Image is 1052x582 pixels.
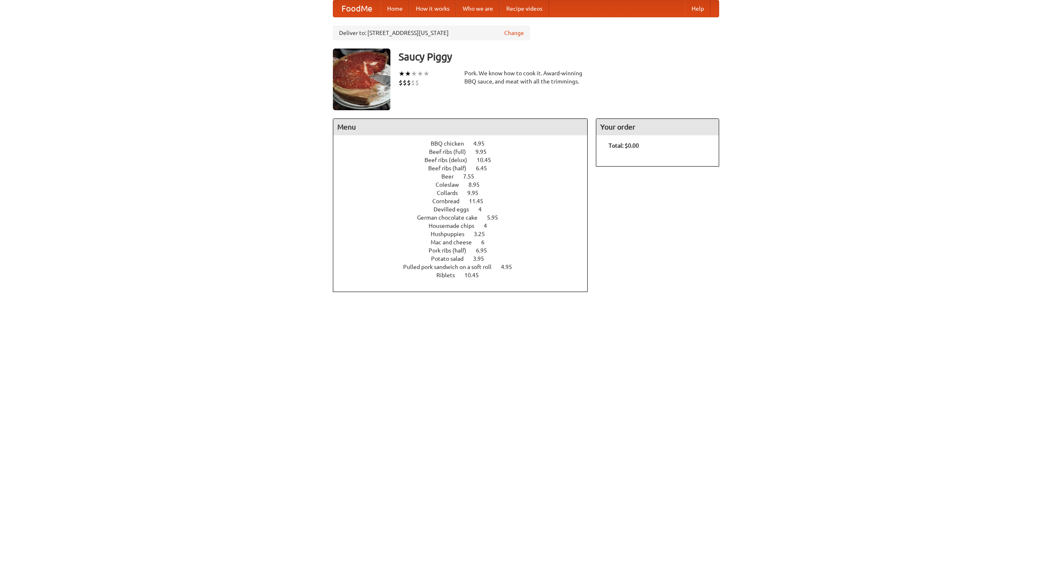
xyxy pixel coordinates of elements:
li: $ [415,78,419,87]
a: Beef ribs (half) 6.45 [428,165,502,172]
span: 5.95 [487,214,506,221]
li: ★ [423,69,429,78]
span: BBQ chicken [431,140,472,147]
span: 6.95 [476,247,495,254]
span: Beef ribs (half) [428,165,475,172]
span: 11.45 [469,198,491,204]
a: Pork ribs (half) 6.95 [429,247,502,254]
span: Mac and cheese [431,239,480,246]
span: 6.45 [476,165,495,172]
a: Change [504,29,524,37]
a: How it works [409,0,456,17]
span: Beer [441,173,462,180]
span: 8.95 [468,181,488,188]
span: Potato salad [431,255,472,262]
li: $ [399,78,403,87]
span: 9.95 [475,148,495,155]
span: Hushpuppies [431,231,473,237]
span: 4.95 [501,264,520,270]
li: ★ [399,69,405,78]
b: Total: $0.00 [609,142,639,149]
a: Coleslaw 8.95 [436,181,495,188]
span: Collards [437,190,466,196]
a: Collards 9.95 [437,190,494,196]
div: Deliver to: [STREET_ADDRESS][US_STATE] [333,26,530,40]
span: Cornbread [432,198,468,204]
span: German chocolate cake [417,214,486,221]
span: Housemade chips [429,223,482,229]
span: 9.95 [467,190,487,196]
a: Beef ribs (delux) 10.45 [424,157,506,163]
a: Beer 7.55 [441,173,489,180]
span: 6 [481,239,493,246]
img: angular.jpg [333,49,390,110]
div: Pork. We know how to cook it. Award-winning BBQ sauce, and meat with all the trimmings. [464,69,588,86]
a: Hushpuppies 3.25 [431,231,500,237]
span: Beef ribs (full) [429,148,474,155]
a: BBQ chicken 4.95 [431,140,500,147]
span: 7.55 [463,173,482,180]
span: 10.45 [477,157,499,163]
span: 3.95 [473,255,492,262]
span: Devilled eggs [434,206,477,213]
a: Pulled pork sandwich on a soft roll 4.95 [403,264,527,270]
a: Devilled eggs 4 [434,206,497,213]
span: 4 [478,206,490,213]
span: Pork ribs (half) [429,247,475,254]
span: Pulled pork sandwich on a soft roll [403,264,500,270]
span: 3.25 [474,231,493,237]
a: Who we are [456,0,500,17]
li: ★ [417,69,423,78]
a: Help [685,0,711,17]
span: 4.95 [473,140,493,147]
h4: Your order [596,119,719,135]
span: 4 [484,223,495,229]
span: Riblets [436,272,463,278]
a: German chocolate cake 5.95 [417,214,513,221]
li: $ [411,78,415,87]
span: 10.45 [464,272,487,278]
li: $ [407,78,411,87]
li: ★ [411,69,417,78]
a: Riblets 10.45 [436,272,494,278]
a: Beef ribs (full) 9.95 [429,148,502,155]
a: Housemade chips 4 [429,223,502,229]
li: $ [403,78,407,87]
a: Home [381,0,409,17]
a: FoodMe [333,0,381,17]
span: Coleslaw [436,181,467,188]
a: Cornbread 11.45 [432,198,498,204]
span: Beef ribs (delux) [424,157,475,163]
h3: Saucy Piggy [399,49,719,65]
a: Mac and cheese 6 [431,239,500,246]
h4: Menu [333,119,587,135]
a: Recipe videos [500,0,549,17]
a: Potato salad 3.95 [431,255,499,262]
li: ★ [405,69,411,78]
